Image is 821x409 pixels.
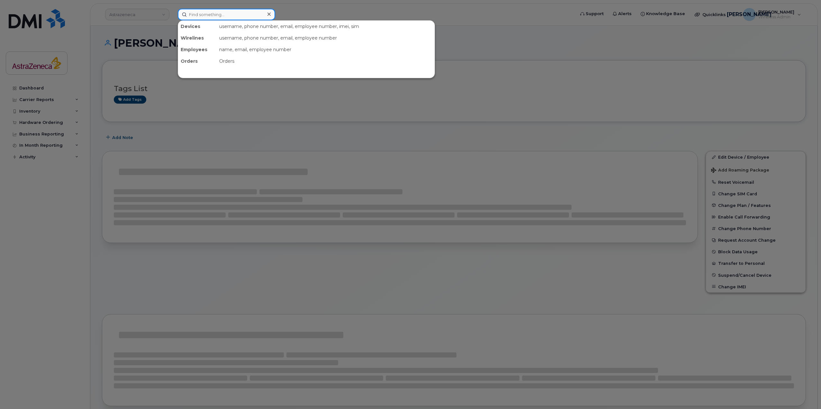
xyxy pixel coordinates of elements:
[217,55,435,67] div: Orders
[217,21,435,32] div: username, phone number, email, employee number, imei, sim
[217,32,435,44] div: username, phone number, email, employee number
[178,55,217,67] div: Orders
[217,44,435,55] div: name, email, employee number
[178,21,217,32] div: Devices
[178,44,217,55] div: Employees
[178,32,217,44] div: Wirelines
